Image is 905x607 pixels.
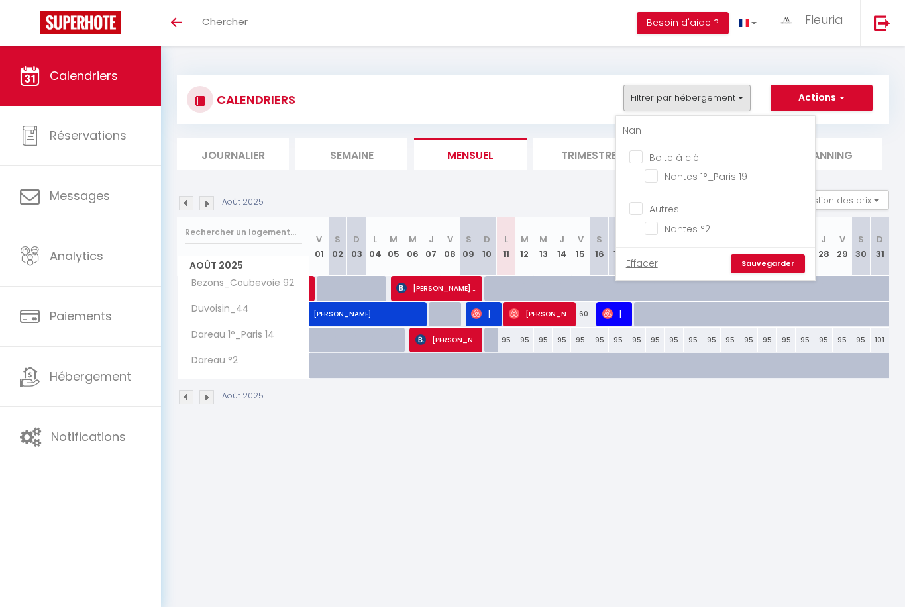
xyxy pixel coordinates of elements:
[40,11,121,34] img: Super Booking
[776,13,796,26] img: ...
[616,119,815,143] input: Rechercher un logement...
[637,12,729,34] button: Besoin d'aide ?
[731,254,805,274] a: Sauvegarder
[615,115,816,281] div: Filtrer par hébergement
[805,11,843,28] span: Fleuria
[202,15,248,28] span: Chercher
[665,222,710,236] span: Nantes °2
[11,5,50,45] button: Open LiveChat chat widget
[874,15,890,31] img: logout
[626,256,658,271] a: Effacer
